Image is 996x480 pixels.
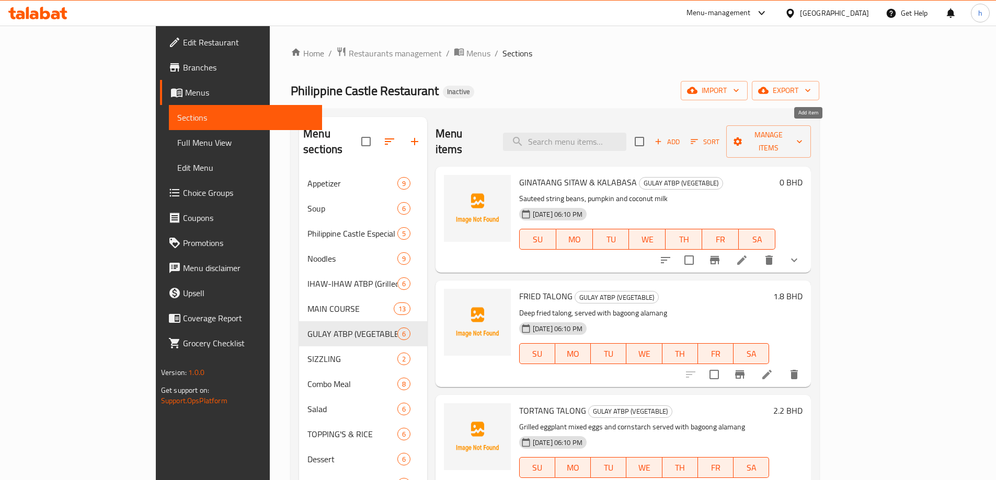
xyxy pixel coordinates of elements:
img: TORTANG TALONG [444,403,511,470]
button: Branch-specific-item [702,248,727,273]
a: Edit Restaurant [160,30,322,55]
span: Dessert [307,453,397,465]
span: Coupons [183,212,314,224]
span: [DATE] 06:10 PM [529,209,587,219]
span: Menu disclaimer [183,262,314,274]
h2: Menu items [436,126,490,157]
p: Deep fried talong, served with bagoong alamang [519,307,769,320]
img: FRIED TALONG [444,289,511,356]
span: Coverage Report [183,312,314,324]
a: Restaurants management [336,46,442,60]
span: SIZZLING [307,353,397,365]
span: Sections [502,47,532,60]
span: GULAY ATBP (VEGETABLE) [589,405,672,417]
span: 8 [398,379,410,389]
a: Full Menu View [169,130,322,155]
span: import [689,84,739,97]
button: delete [782,362,807,387]
a: Coverage Report [160,306,322,331]
span: SU [524,346,551,361]
a: Choice Groups [160,180,322,205]
li: / [328,47,332,60]
div: GULAY ATBP (VEGETABLE)6 [299,321,427,346]
button: Add [650,134,684,150]
span: 6 [398,454,410,464]
span: FR [706,232,735,247]
div: IHAW-IHAW ATBP (Grilled) [307,277,397,290]
a: Grocery Checklist [160,331,322,356]
div: [GEOGRAPHIC_DATA] [800,7,869,19]
span: 2 [398,354,410,364]
span: Manage items [735,128,803,155]
div: items [397,177,410,190]
span: Sort [691,136,719,148]
span: Restaurants management [349,47,442,60]
span: Select to update [678,249,700,271]
button: export [752,81,819,100]
span: 9 [398,179,410,189]
span: MO [560,232,589,247]
span: SA [743,232,771,247]
button: delete [757,248,782,273]
button: TH [662,343,698,364]
span: Full Menu View [177,136,314,149]
div: TOPPING'S & RICE [307,428,397,440]
span: Philippine Castle Especial [307,227,397,240]
span: 5 [398,229,410,239]
span: 6 [398,204,410,214]
span: Combo Meal [307,378,397,390]
div: Dessert6 [299,447,427,472]
button: SU [519,457,555,478]
svg: Show Choices [788,254,800,266]
div: GULAY ATBP (VEGETABLE) [639,177,723,190]
a: Edit menu item [761,368,773,381]
a: Branches [160,55,322,80]
p: Grilled eggplant mixed eggs and cornstarch served with bagoong alamang [519,420,769,434]
span: Promotions [183,237,314,249]
button: FR [702,229,739,250]
button: TH [662,457,698,478]
div: items [397,327,410,340]
div: Salad [307,403,397,415]
button: SU [519,343,555,364]
div: Combo Meal8 [299,371,427,396]
div: IHAW-IHAW ATBP (Grilled)6 [299,271,427,296]
span: MAIN COURSE [307,302,393,315]
span: 6 [398,279,410,289]
h2: Menu sections [303,126,361,157]
button: sort-choices [653,248,678,273]
button: Sort [688,134,722,150]
input: search [503,133,626,151]
span: FRIED TALONG [519,288,573,304]
a: Upsell [160,280,322,306]
button: SA [734,457,769,478]
a: Support.OpsPlatform [161,394,227,407]
span: Edit Menu [177,161,314,174]
span: Upsell [183,287,314,299]
li: / [446,47,450,60]
div: TOPPING'S & RICE6 [299,422,427,447]
span: Sort items [684,134,726,150]
a: Menus [454,46,490,60]
span: GINATAANG SITAW & KALABASA [519,174,637,190]
button: Branch-specific-item [727,362,752,387]
span: [DATE] 06:10 PM [529,438,587,448]
img: GINATAANG SITAW & KALABASA [444,175,511,242]
span: Choice Groups [183,186,314,199]
span: GULAY ATBP (VEGETABLE) [307,327,397,340]
h6: 1.8 BHD [773,289,803,303]
span: 13 [394,304,410,314]
span: Philippine Castle Restaurant [291,79,439,102]
span: SU [524,460,551,475]
span: Branches [183,61,314,74]
div: items [397,453,410,465]
div: items [397,428,410,440]
li: / [495,47,498,60]
div: SIZZLING2 [299,346,427,371]
nav: breadcrumb [291,46,819,60]
button: TU [591,457,626,478]
div: Salad6 [299,396,427,422]
button: WE [629,229,666,250]
button: TU [591,343,626,364]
